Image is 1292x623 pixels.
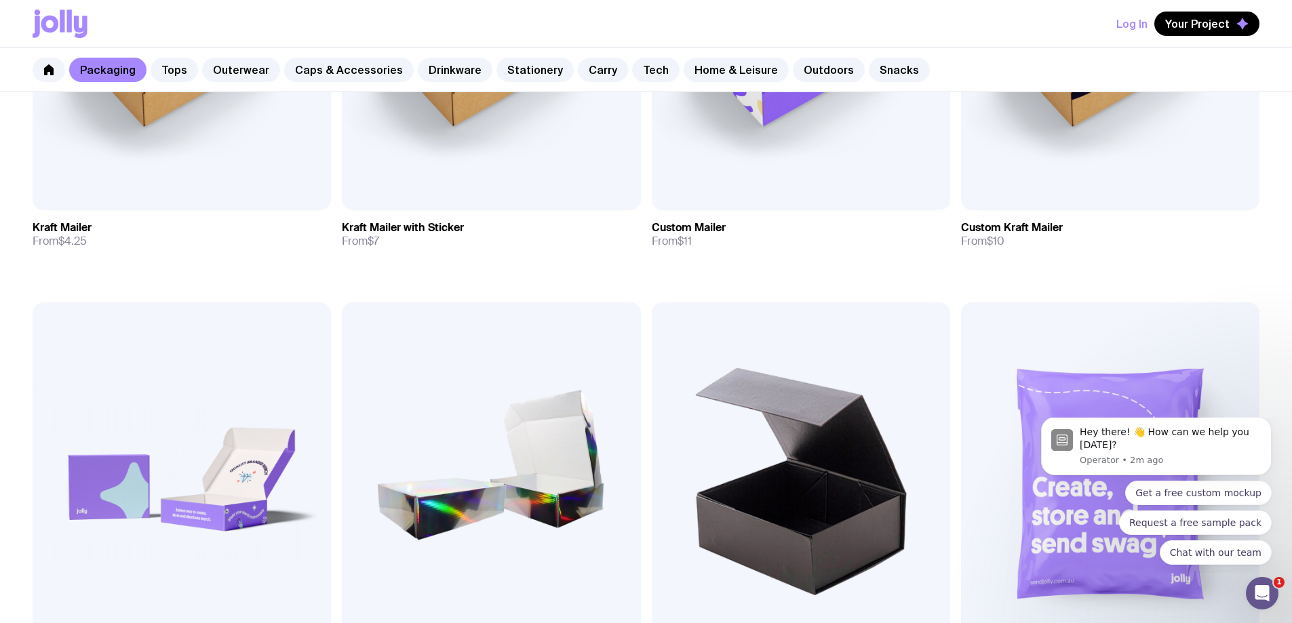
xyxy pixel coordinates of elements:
h3: Custom Mailer [652,221,726,235]
a: Tops [151,58,198,82]
h3: Custom Kraft Mailer [961,221,1063,235]
div: Quick reply options [20,63,251,147]
a: Drinkware [418,58,492,82]
p: Message from Operator, sent 2m ago [59,37,241,49]
span: From [652,235,692,248]
span: Your Project [1165,17,1230,31]
iframe: Intercom notifications message [1021,418,1292,573]
a: Outerwear [202,58,280,82]
span: $7 [368,234,379,248]
a: Custom Kraft MailerFrom$10 [961,210,1259,259]
button: Quick reply: Request a free sample pack [98,93,251,117]
button: Log In [1116,12,1148,36]
span: From [961,235,1004,248]
a: Kraft Mailer with StickerFrom$7 [342,210,640,259]
a: Outdoors [793,58,865,82]
a: Custom MailerFrom$11 [652,210,950,259]
h3: Kraft Mailer [33,221,92,235]
img: Profile image for Operator [31,12,52,33]
iframe: Intercom live chat [1246,577,1278,609]
div: Message content [59,8,241,35]
button: Quick reply: Get a free custom mockup [104,63,251,87]
button: Quick reply: Chat with our team [139,123,251,147]
span: 1 [1274,577,1285,588]
a: Kraft MailerFrom$4.25 [33,210,331,259]
a: Stationery [496,58,574,82]
a: Caps & Accessories [284,58,414,82]
span: $4.25 [58,234,87,248]
span: $10 [987,234,1004,248]
button: Your Project [1154,12,1259,36]
span: From [342,235,379,248]
h3: Kraft Mailer with Sticker [342,221,464,235]
div: Hey there! 👋 How can we help you [DATE]? [59,8,241,35]
a: Tech [632,58,680,82]
a: Home & Leisure [684,58,789,82]
a: Carry [578,58,628,82]
a: Packaging [69,58,146,82]
a: Snacks [869,58,930,82]
span: $11 [678,234,692,248]
span: From [33,235,87,248]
